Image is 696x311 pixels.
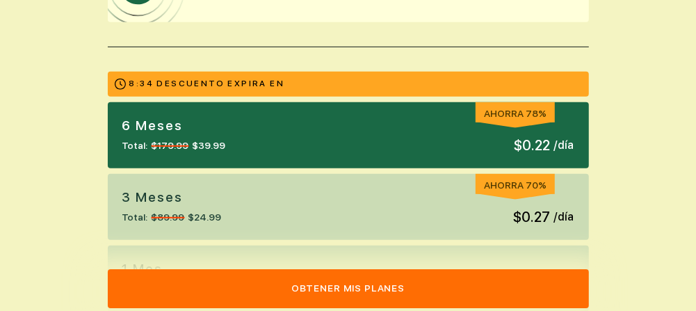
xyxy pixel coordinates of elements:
[193,138,226,153] span: $39.99
[554,137,574,154] span: / día
[514,207,551,228] span: $0.27
[188,210,222,225] span: $24.99
[554,209,574,225] span: / día
[108,269,589,308] button: Obtener mis planes
[122,138,148,153] span: Total:
[122,117,226,135] p: 6 Meses
[122,189,222,207] p: 3 Meses
[129,79,285,90] p: 8:34 DESCUENTO EXPIRA EN
[484,180,547,191] span: AHORRA 70%
[515,135,551,156] span: $0.22
[152,210,185,225] span: $89.99
[152,138,189,153] span: $179.99
[122,210,148,225] span: Total:
[484,108,547,119] span: AHORRA 78%
[122,260,215,278] p: 1 Mes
